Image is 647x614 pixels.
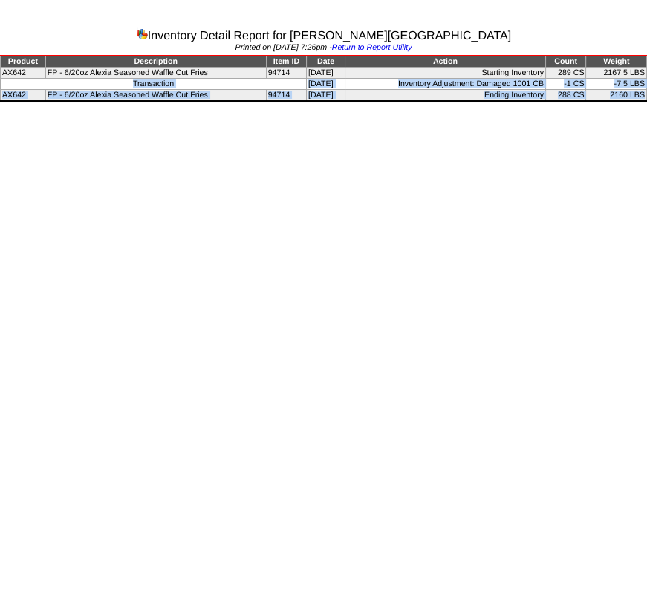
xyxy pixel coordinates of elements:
[1,56,46,68] td: Product
[307,56,345,68] td: Date
[586,79,647,90] td: -7.5 LBS
[266,56,306,68] td: Item ID
[586,90,647,102] td: 2160 LBS
[1,68,46,79] td: AX642
[345,56,545,68] td: Action
[586,56,647,68] td: Weight
[45,90,266,102] td: FP - 6/20oz Alexia Seasoned Waffle Cut Fries
[1,79,307,90] td: Transaction
[1,90,46,102] td: AX642
[307,90,345,102] td: [DATE]
[345,79,545,90] td: Inventory Adjustment: Damaged 1001 CB
[345,68,545,79] td: Starting Inventory
[545,79,585,90] td: -1 CS
[345,90,545,102] td: Ending Inventory
[332,43,412,52] a: Return to Report Utility
[45,56,266,68] td: Description
[545,68,585,79] td: 289 CS
[307,68,345,79] td: [DATE]
[307,79,345,90] td: [DATE]
[545,90,585,102] td: 288 CS
[45,68,266,79] td: FP - 6/20oz Alexia Seasoned Waffle Cut Fries
[266,90,306,102] td: 94714
[266,68,306,79] td: 94714
[586,68,647,79] td: 2167.5 LBS
[545,56,585,68] td: Count
[136,27,148,39] img: graph.gif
